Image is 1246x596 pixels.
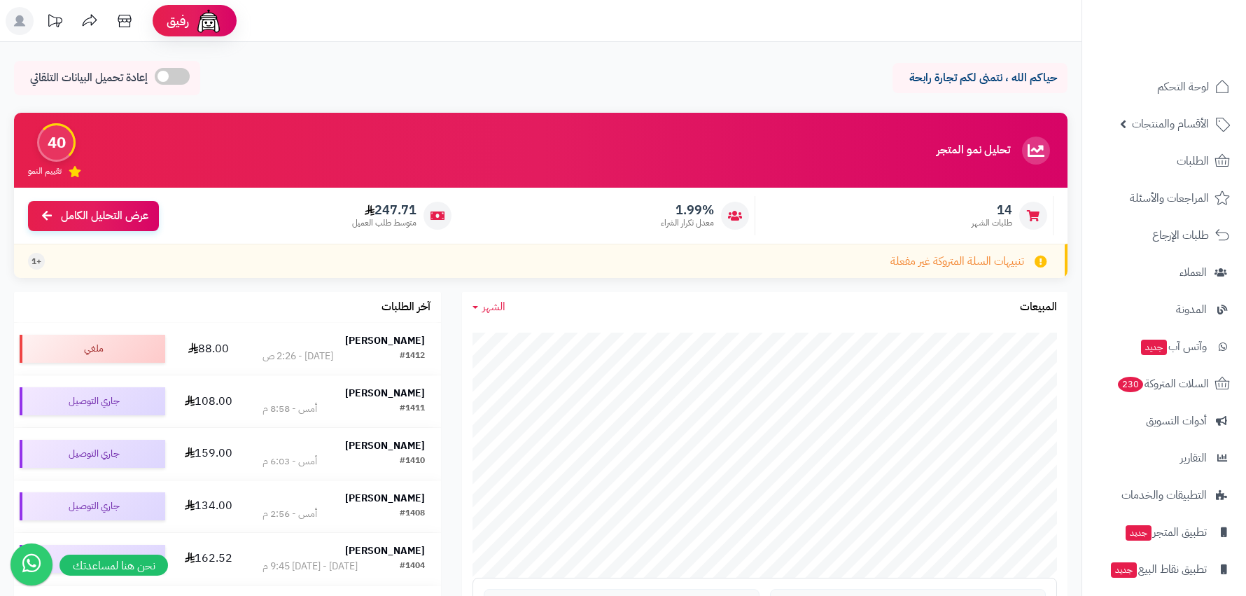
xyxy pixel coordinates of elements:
[171,428,246,480] td: 159.00
[345,438,425,453] strong: [PERSON_NAME]
[195,7,223,35] img: ai-face.png
[482,298,505,315] span: الشهر
[262,455,317,469] div: أمس - 6:03 م
[167,13,189,29] span: رفيق
[400,455,425,469] div: #1410
[890,254,1024,270] span: تنبيهات السلة المتروكة غير مفعلة
[1091,478,1238,512] a: التطبيقات والخدمات
[20,492,165,520] div: جاري التوصيل
[1111,562,1137,578] span: جديد
[472,299,505,315] a: الشهر
[1091,293,1238,326] a: المدونة
[1152,226,1209,245] span: طلبات الإرجاع
[1091,367,1238,401] a: السلات المتروكة230
[262,560,358,574] div: [DATE] - [DATE] 9:45 م
[903,70,1057,86] p: حياكم الله ، نتمنى لكم تجارة رابحة
[1091,219,1238,252] a: طلبات الإرجاع
[262,402,317,416] div: أمس - 8:58 م
[1118,377,1143,392] span: 230
[1132,114,1209,134] span: الأقسام والمنتجات
[381,301,430,314] h3: آخر الطلبات
[400,349,425,363] div: #1412
[20,440,165,468] div: جاري التوصيل
[1091,144,1238,178] a: الطلبات
[1109,560,1207,579] span: تطبيق نقاط البيع
[1126,525,1151,541] span: جديد
[345,386,425,401] strong: [PERSON_NAME]
[400,560,425,574] div: #1404
[1091,515,1238,549] a: تطبيق المتجرجديد
[28,165,62,177] span: تقييم النمو
[1130,188,1209,208] span: المراجعات والأسئلة
[1091,256,1238,289] a: العملاء
[1091,404,1238,438] a: أدوات التسويق
[1116,374,1209,394] span: السلات المتروكة
[345,491,425,506] strong: [PERSON_NAME]
[1176,300,1207,319] span: المدونة
[1180,448,1207,468] span: التقارير
[1091,330,1238,363] a: وآتس آبجديد
[171,323,246,375] td: 88.00
[345,543,425,558] strong: [PERSON_NAME]
[1146,411,1207,431] span: أدوات التسويق
[1121,485,1207,505] span: التطبيقات والخدمات
[171,480,246,532] td: 134.00
[20,335,165,363] div: ملغي
[1157,77,1209,97] span: لوحة التحكم
[1124,522,1207,542] span: تطبيق المتجر
[352,217,416,229] span: متوسط طلب العميل
[1141,340,1167,355] span: جديد
[30,70,148,86] span: إعادة تحميل البيانات التلقائي
[661,202,714,218] span: 1.99%
[1020,301,1057,314] h3: المبيعات
[171,533,246,585] td: 162.52
[1091,553,1238,586] a: تطبيق نقاط البيعجديد
[262,507,317,521] div: أمس - 2:56 م
[1151,38,1233,67] img: logo-2.png
[352,202,416,218] span: 247.71
[28,201,159,231] a: عرض التحليل الكامل
[937,144,1010,157] h3: تحليل نمو المتجر
[37,7,72,39] a: تحديثات المنصة
[20,545,165,573] div: جاري التوصيل
[1091,181,1238,215] a: المراجعات والأسئلة
[1091,441,1238,475] a: التقارير
[1177,151,1209,171] span: الطلبات
[31,256,41,268] span: +1
[1091,70,1238,104] a: لوحة التحكم
[262,349,333,363] div: [DATE] - 2:26 ص
[661,217,714,229] span: معدل تكرار الشراء
[1140,337,1207,356] span: وآتس آب
[20,387,165,415] div: جاري التوصيل
[400,402,425,416] div: #1411
[400,507,425,521] div: #1408
[61,208,148,224] span: عرض التحليل الكامل
[972,217,1012,229] span: طلبات الشهر
[972,202,1012,218] span: 14
[171,375,246,427] td: 108.00
[345,333,425,348] strong: [PERSON_NAME]
[1179,263,1207,282] span: العملاء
